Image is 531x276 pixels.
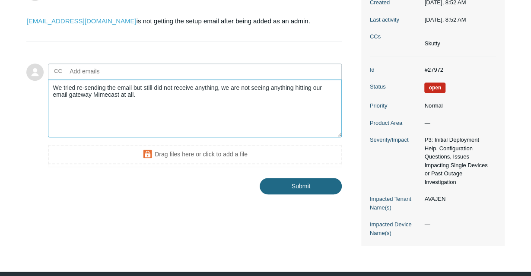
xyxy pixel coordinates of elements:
[67,65,159,78] input: Add emails
[420,119,496,127] dd: —
[26,17,136,25] a: [EMAIL_ADDRESS][DOMAIN_NAME]
[420,220,496,229] dd: —
[260,178,342,194] input: Submit
[420,195,496,203] dd: AVAJEN
[420,102,496,110] dd: Normal
[420,66,496,74] dd: #27972
[370,119,420,127] dt: Product Area
[370,82,420,91] dt: Status
[424,16,466,23] time: 09/08/2025, 08:52
[370,102,420,110] dt: Priority
[420,136,496,186] dd: P3: Initial Deployment Help, Configuration Questions, Issues Impacting Single Devices or Past Out...
[370,66,420,74] dt: Id
[370,195,420,212] dt: Impacted Tenant Name(s)
[370,220,420,237] dt: Impacted Device Name(s)
[370,32,420,41] dt: CCs
[370,136,420,144] dt: Severity/Impact
[48,79,342,138] textarea: Add your reply
[424,39,440,48] li: Skutty
[370,16,420,24] dt: Last activity
[424,82,445,93] span: We are working on a response for you
[54,65,62,78] label: CC
[26,16,333,26] p: is not getting the setup email after being added as an admin.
